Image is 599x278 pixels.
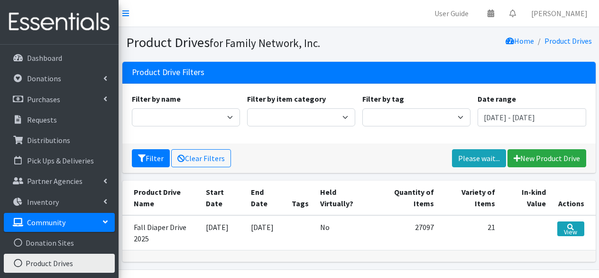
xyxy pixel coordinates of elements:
th: Tags [286,181,314,215]
a: Clear Filters [171,149,231,167]
p: Distributions [27,135,70,145]
a: New Product Drive [507,149,586,167]
td: Fall Diaper Drive 2025 [122,215,201,250]
th: Variety of Items [440,181,500,215]
a: Please wait... [452,149,506,167]
a: Product Drives [544,36,592,46]
label: Date range [478,93,516,105]
th: Quantity of Items [373,181,440,215]
a: View [557,221,584,236]
p: Dashboard [27,53,62,63]
a: Partner Agencies [4,172,115,191]
th: Start Date [200,181,245,215]
td: [DATE] [200,215,245,250]
button: Filter [132,149,170,167]
label: Filter by item category [247,93,326,105]
a: Dashboard [4,48,115,67]
p: Partner Agencies [27,176,83,186]
p: Pick Ups & Deliveries [27,156,94,165]
a: Pick Ups & Deliveries [4,151,115,170]
input: January 1, 2011 - December 31, 2011 [478,108,586,126]
a: Purchases [4,90,115,109]
small: for Family Network, Inc. [210,36,320,50]
a: Product Drives [4,254,115,273]
p: Requests [27,115,57,125]
a: [PERSON_NAME] [524,4,595,23]
a: Home [506,36,534,46]
label: Filter by name [132,93,181,105]
a: Requests [4,110,115,129]
th: Held Virtually? [314,181,373,215]
p: Donations [27,74,61,83]
a: Donations [4,69,115,88]
p: Purchases [27,95,60,104]
td: 27097 [373,215,440,250]
td: 21 [440,215,500,250]
img: HumanEssentials [4,6,115,38]
th: Product Drive Name [122,181,201,215]
th: End Date [245,181,286,215]
a: Donation Sites [4,233,115,252]
p: Inventory [27,197,59,207]
a: Community [4,213,115,232]
td: [DATE] [245,215,286,250]
td: No [314,215,373,250]
th: Actions [552,181,596,215]
th: In-kind Value [501,181,552,215]
p: Community [27,218,65,227]
label: Filter by tag [362,93,404,105]
a: Distributions [4,131,115,150]
h3: Product Drive Filters [132,67,204,77]
a: User Guide [427,4,476,23]
a: Inventory [4,192,115,211]
h1: Product Drives [126,34,356,51]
